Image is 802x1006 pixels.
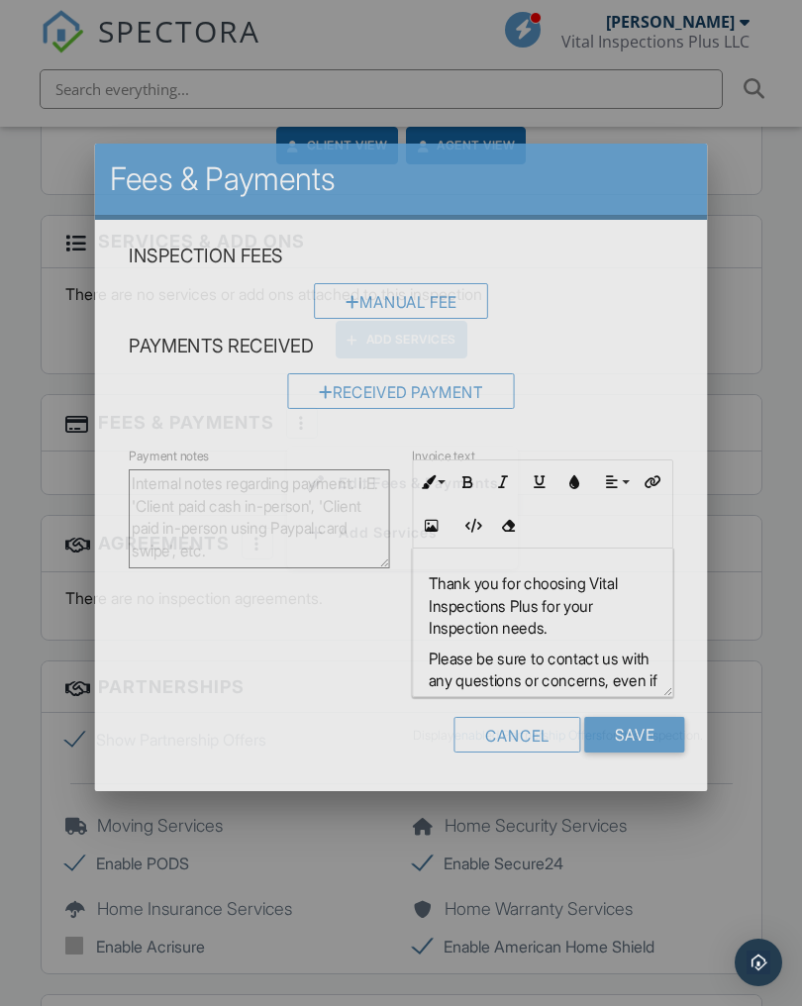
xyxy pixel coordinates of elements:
label: Payment notes [129,448,209,465]
button: Underline (⌘U) [521,463,556,501]
h4: Payments Received [129,334,673,359]
p: Thank you for choosing Vital Inspections Plus for your Inspection needs. [429,572,657,639]
h2: Fees & Payments [110,159,692,199]
button: Inline Style [413,463,449,501]
button: Clear Formatting [490,507,526,545]
button: Bold (⌘B) [450,463,485,501]
a: Received Payment [287,387,515,407]
h4: Inspection Fees [129,244,673,269]
button: Italic (⌘I) [485,463,521,501]
div: Received Payment [287,373,515,409]
p: Please be sure to contact us with any questions or concerns, even if it is next week, next month,... [429,648,657,758]
button: Insert Image (⌘P) [413,507,449,545]
div: Cancel [453,717,580,753]
input: Save [584,717,684,753]
a: Manual Fee [314,297,487,317]
div: Open Intercom Messenger [735,939,782,986]
button: Align [598,463,634,501]
button: Colors [557,463,593,501]
button: Code View [453,507,489,545]
label: Invoice text [412,448,474,465]
div: Manual Fee [314,283,487,319]
button: Insert Link (⌘K) [634,463,669,501]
